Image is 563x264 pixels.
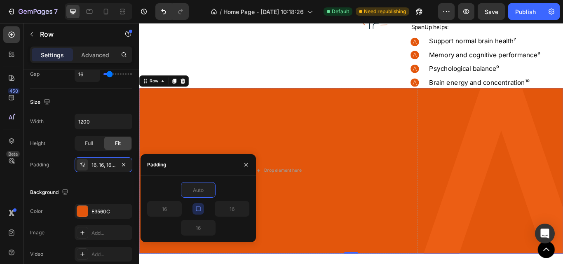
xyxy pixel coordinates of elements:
[215,201,249,216] input: Auto
[54,7,58,16] p: 7
[181,182,215,197] input: Auto
[40,29,110,39] p: Row
[317,0,494,10] p: ⁠⁠⁠⁠⁠⁠⁠
[30,161,49,168] div: Padding
[338,16,494,26] p: Support normal brain health⁷
[3,3,61,20] button: 7
[317,0,361,10] span: SpanUp helps:
[30,97,52,108] div: Size
[508,3,543,20] button: Publish
[91,208,130,215] div: E3560C
[91,251,130,258] div: Add...
[155,3,189,20] div: Undo/Redo
[223,7,304,16] span: Home Page - [DATE] 10:18:26
[30,187,70,198] div: Background
[535,224,555,243] div: Open Intercom Messenger
[30,229,45,236] div: Image
[338,47,495,59] div: Rich Text Editor. Editing area: main
[41,51,64,59] p: Settings
[146,169,190,175] div: Drop element here
[220,7,222,16] span: /
[30,70,40,78] div: Gap
[338,64,494,75] p: Brain energy and concentration¹⁰
[515,7,536,16] div: Publish
[10,64,24,72] div: Row
[332,8,349,15] span: Default
[30,118,44,125] div: Width
[30,208,43,215] div: Color
[30,140,45,147] div: Height
[485,8,498,15] span: Save
[478,3,505,20] button: Save
[85,140,93,147] span: Full
[81,51,109,59] p: Advanced
[147,161,167,168] div: Padding
[115,140,121,147] span: Fit
[91,161,115,169] div: 16, 16, 16, 16
[181,220,215,235] input: Auto
[30,250,43,258] div: Video
[338,31,495,43] div: Rich Text Editor. Editing area: main
[364,8,406,15] span: Need republishing
[338,32,494,42] p: Memory and cognitive performance⁸
[139,23,563,264] iframe: Design area
[91,229,130,237] div: Add...
[338,63,495,75] div: Rich Text Editor. Editing area: main
[338,48,494,58] p: Psychological balance⁹
[75,114,132,129] input: Auto
[75,67,100,82] input: Auto
[8,88,20,94] div: 450
[338,15,495,27] div: Rich Text Editor. Editing area: main
[148,201,181,216] input: Auto
[6,151,20,157] div: Beta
